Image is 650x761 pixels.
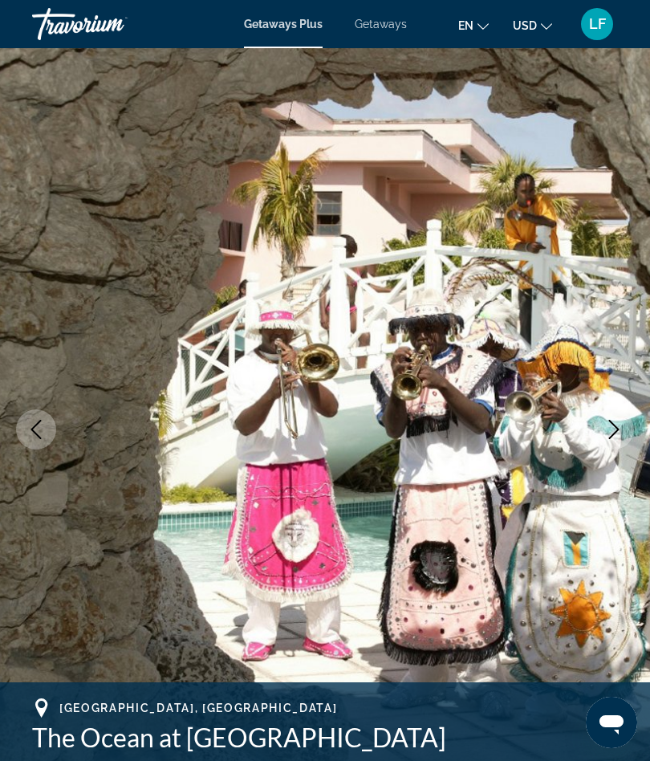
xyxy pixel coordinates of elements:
[32,3,193,45] a: Travorium
[586,697,637,748] iframe: Button to launch messaging window
[589,16,606,32] span: LF
[32,722,618,754] h1: The Ocean at [GEOGRAPHIC_DATA]
[458,14,489,37] button: Change language
[513,19,537,32] span: USD
[458,19,473,32] span: en
[576,7,618,41] button: User Menu
[513,14,552,37] button: Change currency
[355,18,407,31] a: Getaways
[59,702,337,714] span: [GEOGRAPHIC_DATA], [GEOGRAPHIC_DATA]
[244,18,323,31] a: Getaways Plus
[594,409,634,450] button: Next image
[16,409,56,450] button: Previous image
